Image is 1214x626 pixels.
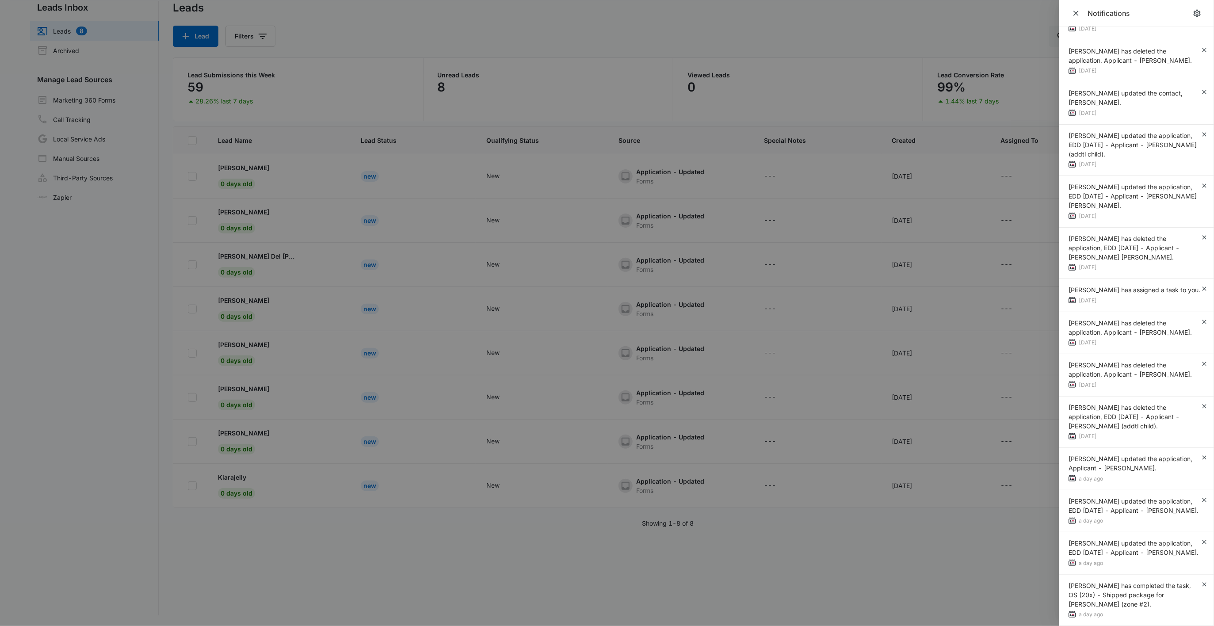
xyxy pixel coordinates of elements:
span: [PERSON_NAME] updated the application, EDD [DATE] - Applicant - [PERSON_NAME]. [1069,539,1199,556]
div: [DATE] [1069,338,1201,347]
span: [PERSON_NAME] has deleted the application, EDD [DATE] - Applicant - [PERSON_NAME] (addtl child). [1069,404,1180,430]
div: [DATE] [1069,263,1201,272]
div: [DATE] [1069,24,1201,34]
div: [DATE] [1069,109,1201,118]
span: [PERSON_NAME] has assigned a task to you. [1069,286,1200,294]
div: [DATE] [1069,432,1201,441]
span: [PERSON_NAME] updated the contact, [PERSON_NAME]. [1069,89,1183,106]
div: [DATE] [1069,66,1201,76]
span: [PERSON_NAME] has deleted the application, EDD [DATE] - Applicant - [PERSON_NAME] [PERSON_NAME]. [1069,235,1180,261]
div: [DATE] [1069,381,1201,390]
div: a day ago [1069,559,1201,568]
span: [PERSON_NAME] has deleted the application, Applicant - [PERSON_NAME]. [1069,47,1192,64]
div: [DATE] [1069,160,1201,169]
div: a day ago [1069,610,1201,619]
span: [PERSON_NAME] has deleted the application, Applicant - [PERSON_NAME]. [1069,319,1192,336]
button: Close [1070,7,1082,19]
span: [PERSON_NAME] updated the application, EDD [DATE] - Applicant - [PERSON_NAME]. [1069,497,1199,514]
div: [DATE] [1069,296,1200,305]
a: notifications.title [1191,7,1203,19]
div: [DATE] [1069,212,1201,221]
div: a day ago [1069,474,1201,484]
span: [PERSON_NAME] updated the application, Applicant - [PERSON_NAME]. [1069,455,1192,472]
span: [PERSON_NAME] updated the application, EDD [DATE] - Applicant - [PERSON_NAME] (addtl child). [1069,132,1197,158]
span: [PERSON_NAME] updated the application, EDD [DATE] - Applicant - [PERSON_NAME] [PERSON_NAME]. [1069,183,1197,209]
span: [PERSON_NAME] has deleted the application, Applicant - [PERSON_NAME]. [1069,361,1192,378]
div: a day ago [1069,516,1201,526]
span: [PERSON_NAME] has completed the task, OS (20x) - Shipped package for [PERSON_NAME] (zone #2). [1069,582,1191,608]
div: Notifications [1088,8,1191,18]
